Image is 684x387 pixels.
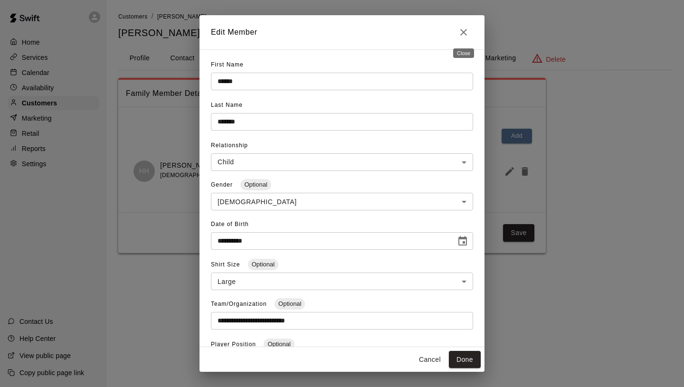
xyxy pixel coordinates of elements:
[211,301,269,307] span: Team/Organization
[211,102,243,108] span: Last Name
[211,261,242,268] span: Shirt Size
[454,23,473,42] button: Close
[453,48,474,58] div: Close
[449,351,481,368] button: Done
[415,351,445,368] button: Cancel
[211,221,249,227] span: Date of Birth
[211,273,473,290] div: Large
[248,261,278,268] span: Optional
[211,61,244,68] span: First Name
[453,232,472,251] button: Choose date, selected date is Aug 22, 2014
[211,341,258,348] span: Player Position
[211,153,473,171] div: Child
[264,340,294,348] span: Optional
[211,193,473,210] div: [DEMOGRAPHIC_DATA]
[211,142,248,149] span: Relationship
[240,181,271,188] span: Optional
[211,181,235,188] span: Gender
[199,15,484,49] h2: Edit Member
[275,300,305,307] span: Optional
